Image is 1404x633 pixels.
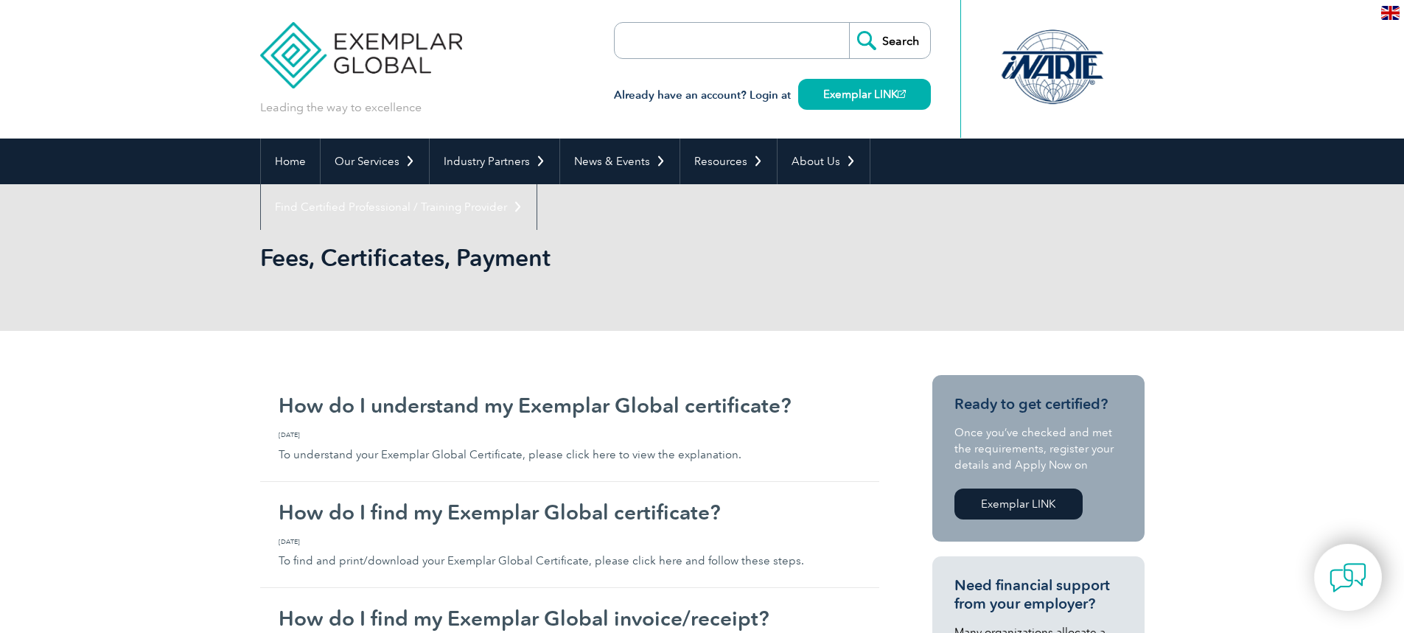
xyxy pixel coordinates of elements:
[954,424,1122,473] p: Once you’ve checked and met the requirements, register your details and Apply Now on
[261,184,537,230] a: Find Certified Professional / Training Provider
[260,482,879,589] a: How do I find my Exemplar Global certificate? [DATE] To find and print/download your Exemplar Glo...
[261,139,320,184] a: Home
[260,375,879,482] a: How do I understand my Exemplar Global certificate? [DATE] To understand your Exemplar Global Cer...
[260,99,422,116] p: Leading the way to excellence
[798,79,931,110] a: Exemplar LINK
[1381,6,1400,20] img: en
[430,139,559,184] a: Industry Partners
[260,243,826,272] h1: Fees, Certificates, Payment
[279,536,861,547] span: [DATE]
[680,139,777,184] a: Resources
[614,86,931,105] h3: Already have an account? Login at
[849,23,930,58] input: Search
[279,394,861,417] h2: How do I understand my Exemplar Global certificate?
[321,139,429,184] a: Our Services
[279,430,861,440] span: [DATE]
[954,395,1122,413] h3: Ready to get certified?
[954,489,1083,520] a: Exemplar LINK
[279,606,861,630] h2: How do I find my Exemplar Global invoice/receipt?
[1330,559,1366,596] img: contact-chat.png
[560,139,680,184] a: News & Events
[778,139,870,184] a: About Us
[898,90,906,98] img: open_square.png
[954,576,1122,613] h3: Need financial support from your employer?
[279,536,861,570] p: To find and print/download your Exemplar Global Certificate, please click here and follow these s...
[279,500,861,524] h2: How do I find my Exemplar Global certificate?
[279,430,861,463] p: To understand your Exemplar Global Certificate, please click here to view the explanation.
